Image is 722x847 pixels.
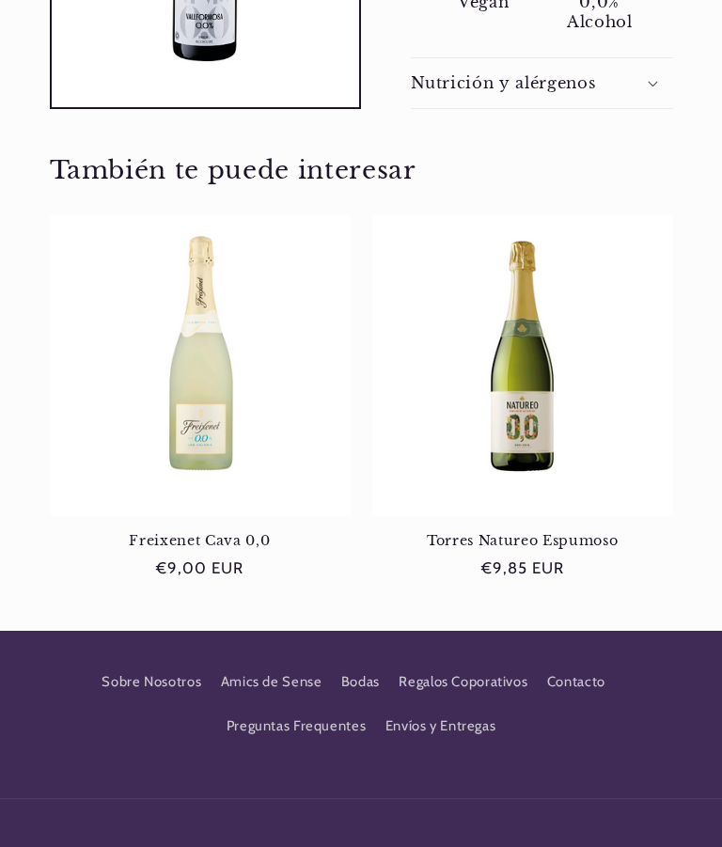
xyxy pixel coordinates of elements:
summary: Nutrición y alérgenos [411,58,673,108]
a: Preguntas Frequentes [227,705,367,749]
a: Amics de Sense [221,661,322,705]
h2: También te puede interesar [50,154,673,186]
a: Envíos y Entregas [385,705,496,749]
h2: Nutrición y alérgenos [411,73,596,93]
a: Torres Natureo Espumoso [372,532,673,549]
a: Freixenet Cava 0,0 [50,532,351,549]
a: Sobre Nosotros [102,670,201,704]
a: Contacto [547,661,605,705]
a: Bodas [341,661,380,705]
a: Regalos Coporativos [399,661,527,705]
